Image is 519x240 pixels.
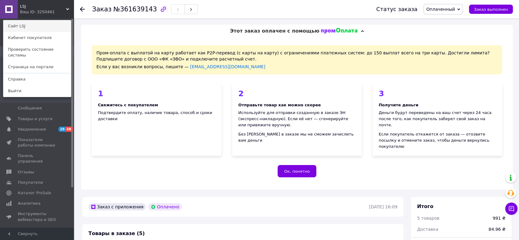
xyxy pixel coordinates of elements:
time: [DATE] 16:09 [369,204,397,209]
span: №361639143 [113,6,157,13]
div: 84.96 ₴ [485,222,509,236]
div: Статус заказа [376,6,417,12]
div: Если покупатель откажется от заказа — отозвите посылку и отмените заказ, чтобы деньги вернулись п... [379,131,496,150]
b: Получите деньги [379,103,418,107]
div: 991 ₴ [493,215,505,221]
a: Выйти [3,85,71,97]
span: Доставка [417,227,438,232]
span: Ок, понятно [284,169,310,174]
span: 28 [58,127,65,132]
div: Используйте для отправки созданную в заказе ЭН (экспресс-накладную). Если её нет — сгенерируйте и... [238,110,356,128]
span: Каталог ProSale [18,190,51,196]
button: Заказ выполнен [469,5,513,14]
a: Кабинет покупателя [3,32,71,44]
img: evopay logo [321,28,358,34]
div: Пром-оплата с выплатой на карту работает как P2P-перевод (с карты на карту) с ограничениями плате... [92,45,502,74]
span: Инструменты вебмастера и SEO [18,211,57,222]
span: 5 товаров [417,216,439,221]
div: Заказ с приложения [88,203,146,210]
span: 48 [65,127,72,132]
span: Этот заказ оплачен с помощью [230,28,319,34]
span: Итого [417,203,433,209]
div: Если у вас возникли вопросы, пишите — [96,64,498,70]
b: Свяжитесь с покупателем [98,103,158,107]
button: Чат с покупателем [505,203,517,215]
span: Сообщения [18,105,42,111]
div: Вернуться назад [80,6,85,12]
button: Ок, понятно [278,165,316,177]
span: Уведомления [18,127,46,132]
a: Сайт LSJ [3,20,71,32]
span: Управление сайтом [18,227,57,238]
span: Товары и услуги [18,116,53,122]
span: Показатели работы компании [18,137,57,148]
div: 1 [98,90,215,97]
a: [EMAIL_ADDRESS][DOMAIN_NAME] [190,64,265,69]
span: Заказ [92,6,111,13]
div: Оплачено [148,203,181,210]
span: LSJ [20,4,66,9]
span: Оплаченный [426,7,455,12]
span: Панель управления [18,153,57,164]
a: Страница на портале [3,61,71,73]
span: Заказ выполнен [474,7,508,12]
span: Аналитика [18,201,41,206]
span: Отзывы [18,169,34,175]
div: Ваш ID: 3250461 [20,9,46,15]
b: Отправьте товар как можно скорее [238,103,321,107]
div: Деньги будут переведены на ваш счет через 24 часа после того, как покупатель заберет свой заказ н... [379,110,496,128]
div: Подтвердите оплату, наличие товара, способ и сроки доставки [98,110,215,122]
span: Покупатели [18,180,43,185]
span: Товары в заказе (5) [88,230,145,236]
div: 2 [238,90,356,97]
a: Проверить состояние системы [3,44,71,61]
a: Справка [3,73,71,85]
div: Без [PERSON_NAME] в заказе мы не сможем зачислить вам деньги [238,131,356,144]
div: 3 [379,90,496,97]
